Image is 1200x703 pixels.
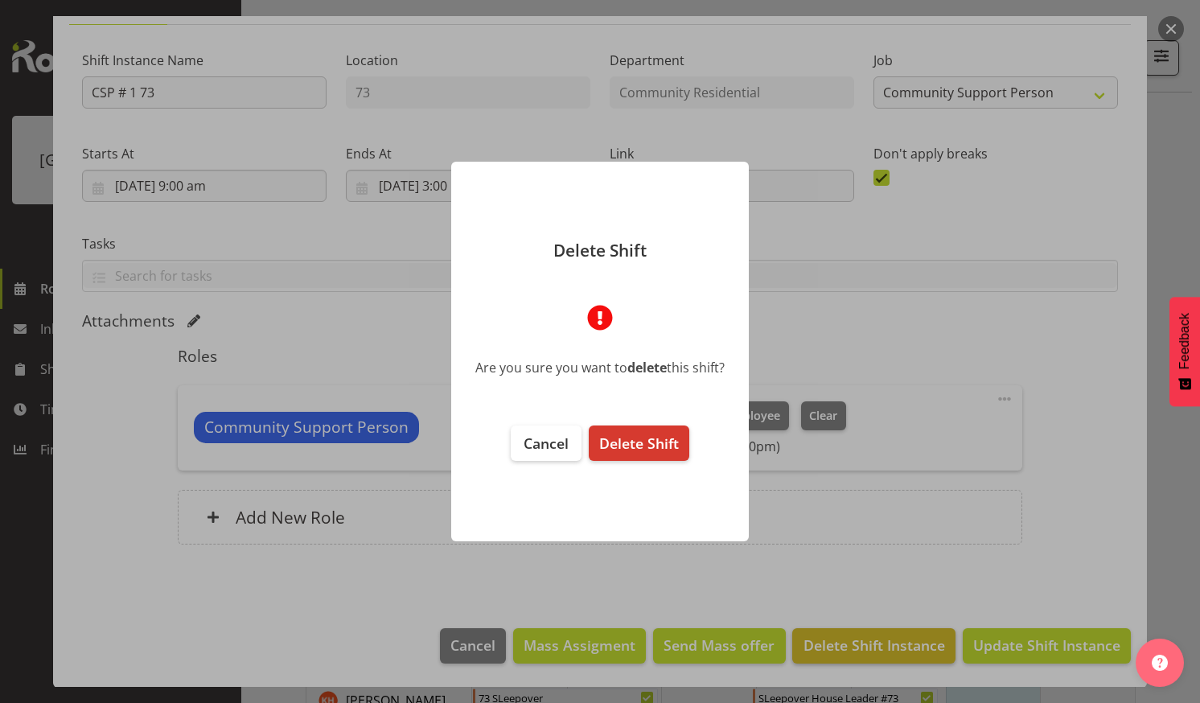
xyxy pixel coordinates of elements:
[1177,313,1192,369] span: Feedback
[475,358,725,377] div: Are you sure you want to this shift?
[511,425,582,461] button: Cancel
[467,242,733,259] p: Delete Shift
[589,425,689,461] button: Delete Shift
[599,434,679,453] span: Delete Shift
[1152,655,1168,671] img: help-xxl-2.png
[524,434,569,453] span: Cancel
[627,359,667,376] b: delete
[1169,297,1200,406] button: Feedback - Show survey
